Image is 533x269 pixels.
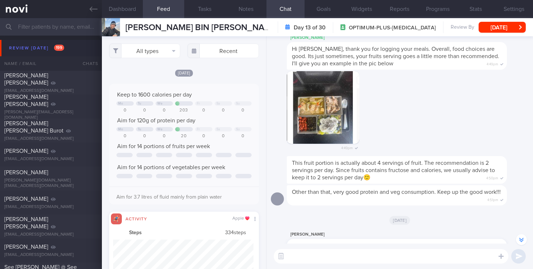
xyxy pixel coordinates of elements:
div: [EMAIL_ADDRESS][DOMAIN_NAME] [4,136,98,142]
div: 0 [116,134,134,139]
span: [DATE] [389,216,410,225]
div: We [157,102,162,106]
span: This fruit portion is actually about 4 servings of fruit. The recommendation is 2 servings per da... [292,160,495,180]
div: Su [236,127,240,131]
button: All types [109,44,181,58]
span: 4:51pm [487,196,498,203]
div: [PERSON_NAME] [287,33,529,42]
span: 199 [54,45,64,51]
div: Tu [138,127,141,131]
button: [DATE] [479,22,526,33]
div: 0 [156,134,173,139]
div: 0 [195,108,212,113]
span: Keep to 1600 calories per day [117,92,192,98]
div: 0 [234,108,252,113]
div: 0 [156,108,173,113]
div: Fr [197,102,200,106]
span: [PERSON_NAME] [4,196,48,202]
span: Aim for 14 portions of fruits per week [117,143,210,149]
div: [PERSON_NAME][DOMAIN_NAME][EMAIL_ADDRESS][DOMAIN_NAME] [4,178,98,189]
div: 0 [195,134,212,139]
div: [PERSON_NAME] [287,230,529,239]
div: We [157,127,162,131]
div: [EMAIL_ADDRESS][DOMAIN_NAME] [4,232,98,237]
div: 0 [116,108,134,113]
span: [PERSON_NAME] [PERSON_NAME] [4,73,48,86]
div: Mo [118,127,123,131]
div: [PERSON_NAME][EMAIL_ADDRESS][DOMAIN_NAME] [4,110,98,121]
div: 0 [136,108,153,113]
span: Aim for 120g of protein per day [117,118,195,123]
div: Chats [73,56,102,71]
strong: Day 13 of 30 [294,24,326,31]
img: Photo by Sharon Gill [287,71,359,144]
div: [EMAIL_ADDRESS][DOMAIN_NAME] [4,88,98,94]
span: [DATE] [175,70,193,77]
div: Activity [122,215,151,221]
strong: Steps [129,230,142,236]
span: [PERSON_NAME] [4,170,48,175]
div: [EMAIL_ADDRESS][DOMAIN_NAME] [4,204,98,210]
div: Apple [232,216,249,221]
div: 203 [175,108,193,113]
span: Review By [451,24,474,31]
div: 0 [215,108,232,113]
div: Fr [197,127,200,131]
span: 4:50pm [486,174,498,181]
span: [PERSON_NAME] BIN [PERSON_NAME] [125,23,279,32]
span: Hey [PERSON_NAME], alright! Let me be more ware of the 2 servings of fruit consumption in a day! ... [292,243,501,263]
span: OPTIMUM-PLUS-[MEDICAL_DATA] [349,24,436,32]
span: Other than that, very good protein and veg consumption. Keep up the good work!!! [292,189,501,195]
div: [EMAIL_ADDRESS][DOMAIN_NAME] [4,252,98,258]
div: Mo [118,102,123,106]
div: Sa [216,102,220,106]
div: [EMAIL_ADDRESS][DOMAIN_NAME] [4,156,98,162]
div: Sa [216,127,220,131]
div: Tu [138,102,141,106]
span: Aim for 3.7 litres of fluid mainly from plain water [116,195,222,200]
span: Aim for 14 portions of vegetables per week [117,164,225,170]
div: 0 [215,134,232,139]
span: [PERSON_NAME] [4,244,48,250]
span: 4:49pm [341,144,353,151]
span: [PERSON_NAME] [PERSON_NAME] [4,216,48,229]
div: Review [DATE] [7,43,66,53]
span: [PERSON_NAME] [PERSON_NAME] Burot [4,121,63,134]
div: Su [236,102,240,106]
div: 0 [136,134,153,139]
span: [PERSON_NAME] [4,148,48,154]
span: 334 steps [225,230,246,236]
span: [PERSON_NAME] [PERSON_NAME] [4,94,48,107]
span: Hi [PERSON_NAME], thank you for logging your meals. Overall, food choices are good. Its just some... [292,46,499,66]
div: 20 [175,134,193,139]
div: 0 [234,134,252,139]
span: 4:49pm [487,60,498,67]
